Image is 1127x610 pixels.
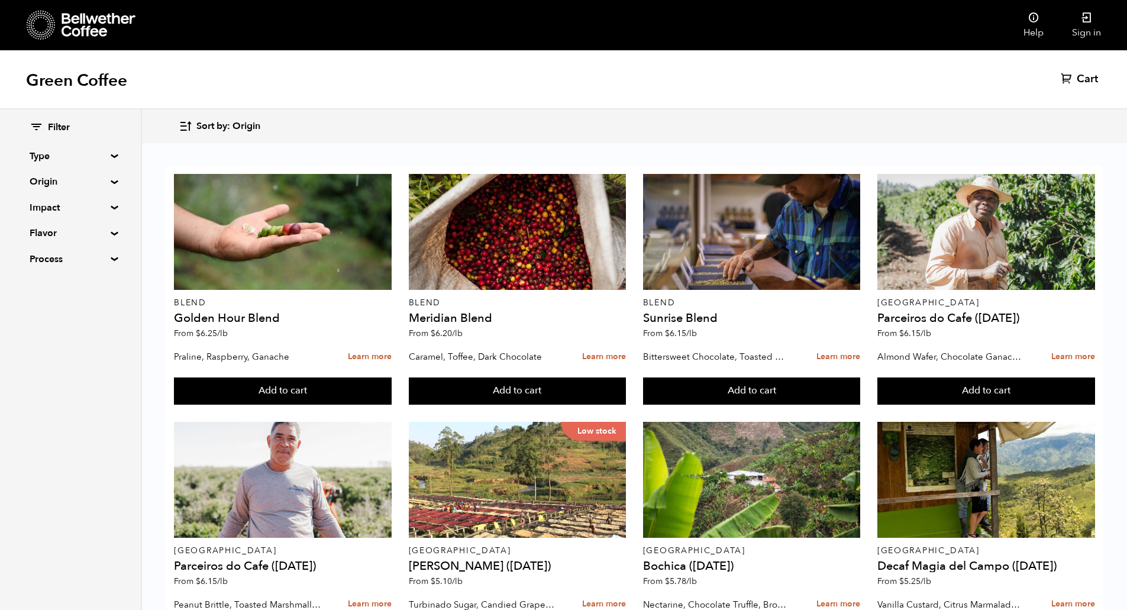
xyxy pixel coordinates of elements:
span: $ [899,328,904,339]
button: Add to cart [877,377,1095,405]
a: Learn more [1051,344,1095,370]
a: Learn more [348,344,392,370]
p: [GEOGRAPHIC_DATA] [643,547,861,555]
bdi: 5.78 [665,576,697,587]
bdi: 6.25 [196,328,228,339]
bdi: 5.10 [431,576,463,587]
span: From [174,576,228,587]
p: [GEOGRAPHIC_DATA] [877,299,1095,307]
summary: Type [30,149,111,163]
span: $ [665,328,670,339]
summary: Flavor [30,226,111,240]
summary: Process [30,252,111,266]
button: Add to cart [643,377,861,405]
p: [GEOGRAPHIC_DATA] [174,547,392,555]
p: Blend [643,299,861,307]
span: From [877,576,931,587]
bdi: 6.20 [431,328,463,339]
button: Add to cart [174,377,392,405]
h4: Golden Hour Blend [174,312,392,324]
h4: Meridian Blend [409,312,627,324]
h4: Parceiros do Cafe ([DATE]) [877,312,1095,324]
span: $ [431,328,435,339]
span: /lb [686,576,697,587]
span: From [643,576,697,587]
span: /lb [217,576,228,587]
bdi: 6.15 [899,328,931,339]
span: Cart [1077,72,1098,86]
p: Caramel, Toffee, Dark Chocolate [409,348,557,366]
summary: Origin [30,175,111,189]
h1: Green Coffee [26,70,127,91]
span: /lb [921,328,931,339]
p: Praline, Raspberry, Ganache [174,348,322,366]
span: From [174,328,228,339]
p: [GEOGRAPHIC_DATA] [877,547,1095,555]
h4: [PERSON_NAME] ([DATE]) [409,560,627,572]
span: /lb [452,328,463,339]
a: Cart [1061,72,1101,86]
p: Blend [409,299,627,307]
span: $ [665,576,670,587]
span: Sort by: Origin [196,120,260,133]
bdi: 6.15 [665,328,697,339]
a: Low stock [409,422,627,538]
p: Bittersweet Chocolate, Toasted Marshmallow, Candied Orange, Praline [643,348,791,366]
span: $ [899,576,904,587]
span: $ [431,576,435,587]
h4: Sunrise Blend [643,312,861,324]
span: From [877,328,931,339]
span: Filter [48,121,70,134]
span: From [409,576,463,587]
a: Learn more [816,344,860,370]
button: Sort by: Origin [179,112,260,140]
button: Add to cart [409,377,627,405]
p: Low stock [561,422,626,441]
h4: Bochica ([DATE]) [643,560,861,572]
p: Blend [174,299,392,307]
p: Almond Wafer, Chocolate Ganache, Bing Cherry [877,348,1025,366]
p: [GEOGRAPHIC_DATA] [409,547,627,555]
span: /lb [217,328,228,339]
span: From [409,328,463,339]
span: From [643,328,697,339]
span: /lb [686,328,697,339]
h4: Parceiros do Cafe ([DATE]) [174,560,392,572]
h4: Decaf Magia del Campo ([DATE]) [877,560,1095,572]
span: $ [196,328,201,339]
span: $ [196,576,201,587]
bdi: 5.25 [899,576,931,587]
bdi: 6.15 [196,576,228,587]
a: Learn more [582,344,626,370]
span: /lb [921,576,931,587]
summary: Impact [30,201,111,215]
span: /lb [452,576,463,587]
